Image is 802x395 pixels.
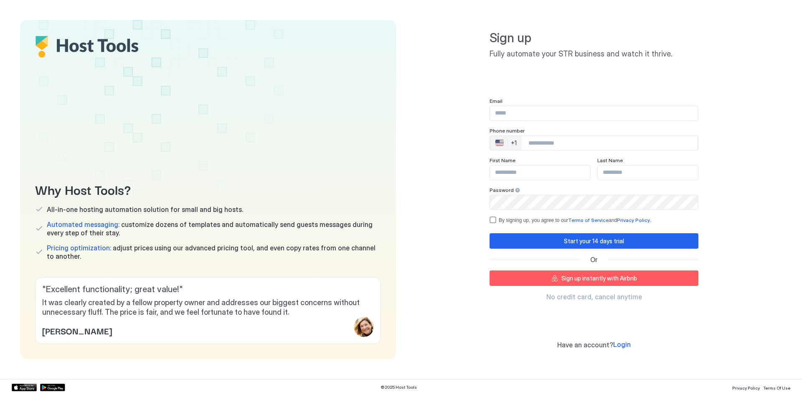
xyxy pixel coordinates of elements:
[590,255,598,264] span: Or
[42,284,374,295] span: " Excellent functionality; great value! "
[490,166,590,180] input: Input Field
[47,220,119,229] span: Automated messaging:
[381,385,417,390] span: © 2025 Host Tools
[598,166,698,180] input: Input Field
[522,135,698,150] input: Phone Number input
[490,217,698,223] div: termsPrivacy
[732,385,760,390] span: Privacy Policy
[490,233,698,249] button: Start your 14 days trial
[47,205,243,214] span: All-in-one hosting automation solution for small and big hosts.
[42,298,374,317] span: It was clearly created by a fellow property owner and addresses our biggest concerns without unne...
[490,30,698,46] span: Sign up
[499,217,698,223] div: By signing up, you agree to our and .
[546,293,642,301] span: No credit card, cancel anytime
[354,317,374,337] div: profile
[490,106,698,120] input: Input Field
[557,341,613,349] span: Have an account?
[490,127,525,134] span: Phone number
[495,138,504,148] div: 🇺🇸
[613,340,631,349] span: Login
[42,324,112,337] span: [PERSON_NAME]
[490,195,698,209] input: Input Field
[568,217,609,223] a: Terms of Service
[561,274,637,283] div: Sign up instantly with Airbnb
[47,244,381,260] span: adjust prices using our advanced pricing tool, and even copy rates from one channel to another.
[490,49,698,59] span: Fully automate your STR business and watch it thrive.
[511,139,517,147] div: +1
[47,220,381,237] span: customize dozens of templates and automatically send guests messages during every step of their s...
[490,136,522,150] div: Countries button
[564,237,624,245] div: Start your 14 days trial
[40,384,65,391] a: Google Play Store
[490,270,698,286] button: Sign up instantly with Airbnb
[732,383,760,392] a: Privacy Policy
[35,180,381,199] span: Why Host Tools?
[12,384,37,391] a: App Store
[47,244,111,252] span: Pricing optimization:
[490,157,515,163] span: First Name
[490,187,514,193] span: Password
[490,98,503,104] span: Email
[597,157,623,163] span: Last Name
[763,385,790,390] span: Terms Of Use
[763,383,790,392] a: Terms Of Use
[613,340,631,349] a: Login
[617,217,650,223] a: Privacy Policy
